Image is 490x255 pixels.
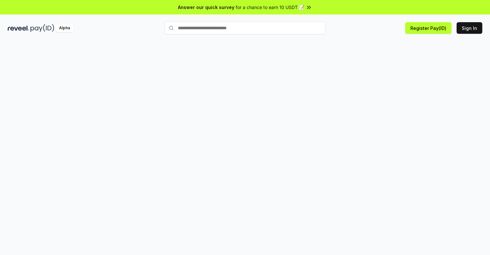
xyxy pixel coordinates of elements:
[236,4,304,11] span: for a chance to earn 10 USDT 📝
[457,22,482,34] button: Sign In
[178,4,234,11] span: Answer our quick survey
[56,24,74,32] div: Alpha
[31,24,54,32] img: pay_id
[8,24,29,32] img: reveel_dark
[405,22,451,34] button: Register Pay(ID)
